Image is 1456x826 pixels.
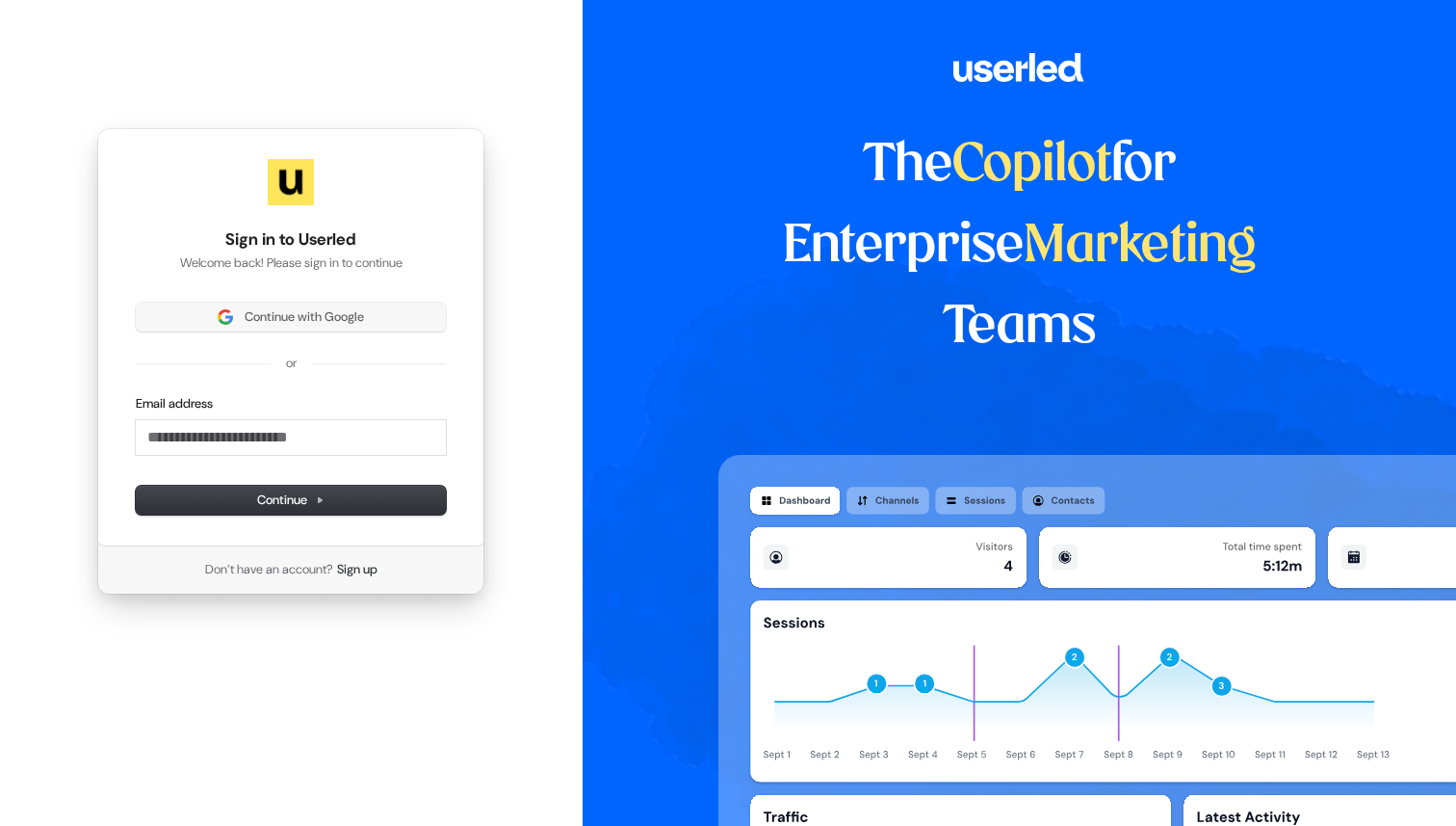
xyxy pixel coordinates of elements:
p: or [286,355,297,372]
button: Continue [136,486,446,515]
label: Email address [136,395,213,413]
span: Marketing [1024,222,1257,272]
p: Welcome back! Please sign in to continue [136,254,446,272]
h1: Sign in to Userled [136,228,446,252]
img: Userled [268,159,314,205]
a: Sign up [337,561,377,578]
button: Sign in with GoogleContinue with Google [136,303,446,332]
span: Copilot [952,141,1111,191]
span: Continue [257,492,325,509]
h1: The for Enterprise Teams [718,125,1320,368]
span: Don’t have an account? [205,561,333,578]
span: Continue with Google [245,308,364,326]
img: Sign in with Google [218,309,233,325]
